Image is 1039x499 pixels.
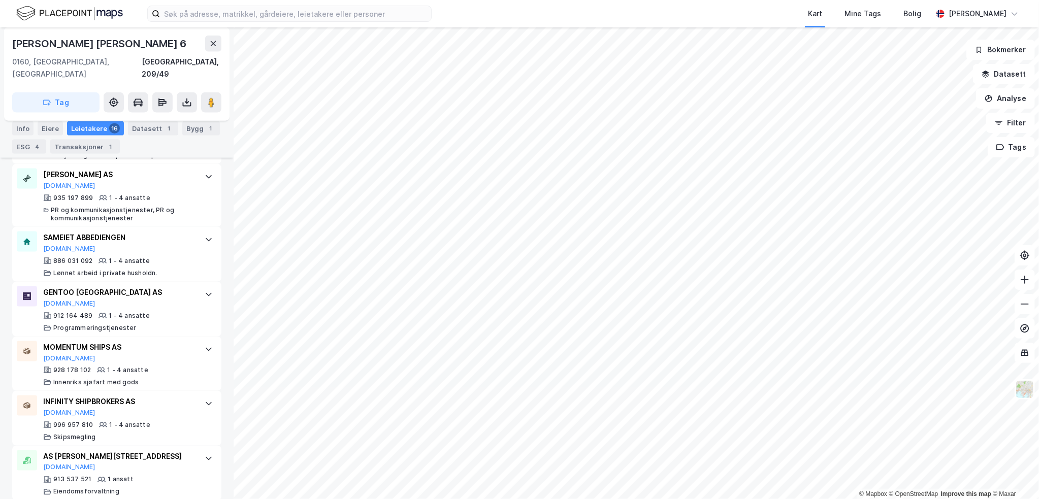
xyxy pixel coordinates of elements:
div: 16 [109,123,120,133]
img: logo.f888ab2527a4732fd821a326f86c7f29.svg [16,5,123,22]
div: 928 178 102 [53,366,91,374]
div: Programmeringstjenester [53,324,137,332]
div: 1 - 4 ansatte [109,257,150,265]
div: 1 ansatt [108,476,134,484]
div: Info [12,121,34,135]
button: Analyse [976,88,1035,109]
div: Skipsmegling [53,433,95,441]
div: [PERSON_NAME] [PERSON_NAME] 6 [12,36,188,52]
a: OpenStreetMap [889,490,938,497]
div: PR og kommunikasjonstjenester, PR og kommunikasjonstjenester [51,206,194,222]
a: Mapbox [859,490,887,497]
button: Datasett [973,64,1035,84]
div: 1 - 4 ansatte [109,421,150,429]
div: 4 [32,141,42,151]
button: [DOMAIN_NAME] [43,300,95,308]
div: Eiendomsforvaltning [53,488,119,496]
div: INFINITY SHIPBROKERS AS [43,395,194,408]
div: 935 197 899 [53,194,93,202]
div: GENTOO [GEOGRAPHIC_DATA] AS [43,286,194,298]
div: MOMENTUM SHIPS AS [43,341,194,353]
div: [PERSON_NAME] AS [43,169,194,181]
div: 996 957 810 [53,421,93,429]
div: 913 537 521 [53,476,91,484]
div: 886 031 092 [53,257,92,265]
img: Z [1015,380,1034,399]
div: 0160, [GEOGRAPHIC_DATA], [GEOGRAPHIC_DATA] [12,56,142,80]
button: [DOMAIN_NAME] [43,245,95,253]
input: Søk på adresse, matrikkel, gårdeiere, leietakere eller personer [160,6,431,21]
iframe: Chat Widget [988,450,1039,499]
button: [DOMAIN_NAME] [43,463,95,472]
div: ESG [12,139,46,153]
div: AS [PERSON_NAME][STREET_ADDRESS] [43,450,194,462]
div: 1 [206,123,216,133]
button: Filter [986,113,1035,133]
div: Bygg [182,121,220,135]
button: Tag [12,92,100,113]
div: Kart [808,8,822,20]
div: 1 - 4 ansatte [107,366,148,374]
div: 1 - 4 ansatte [109,312,150,320]
div: Transaksjoner [50,139,120,153]
div: 1 [106,141,116,151]
a: Improve this map [941,490,991,497]
div: 1 [164,123,174,133]
div: [PERSON_NAME] [949,8,1006,20]
div: Datasett [128,121,178,135]
div: Lønnet arbeid i private husholdn. [53,269,157,277]
button: [DOMAIN_NAME] [43,182,95,190]
button: Tags [988,137,1035,157]
div: Eiere [38,121,63,135]
div: Bolig [903,8,921,20]
div: Mine Tags [845,8,881,20]
div: 912 164 489 [53,312,92,320]
div: [GEOGRAPHIC_DATA], 209/49 [142,56,221,80]
div: Innenriks sjøfart med gods [53,378,139,386]
button: [DOMAIN_NAME] [43,409,95,417]
div: Kontrollprogram for chat [988,450,1039,499]
div: Leietakere [67,121,124,135]
div: SAMEIET ABBEDIENGEN [43,231,194,244]
div: 1 - 4 ansatte [109,194,150,202]
button: Bokmerker [966,40,1035,60]
button: [DOMAIN_NAME] [43,354,95,362]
